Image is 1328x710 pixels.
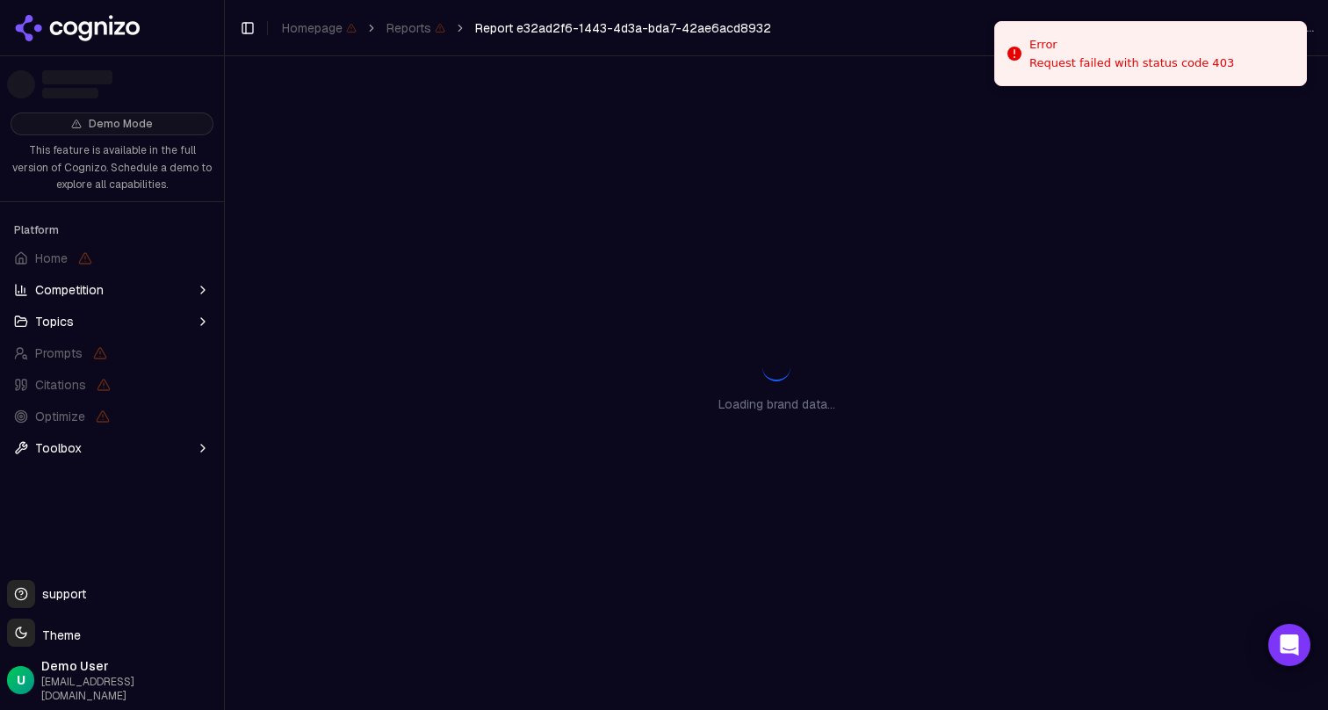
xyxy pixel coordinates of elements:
div: Request failed with status code 403 [1029,55,1234,71]
span: Topics [35,313,74,330]
span: U [17,671,25,689]
nav: breadcrumb [282,19,771,37]
span: Demo Mode [89,117,153,131]
span: Prompts [35,344,83,362]
span: Reports [386,19,445,37]
button: Toolbox [7,434,217,462]
span: [EMAIL_ADDRESS][DOMAIN_NAME] [41,675,217,703]
span: Home [35,250,68,267]
div: Error [1029,36,1234,54]
div: Platform [7,216,217,244]
span: Theme [35,627,81,643]
span: Optimize [35,408,85,425]
span: Citations [35,376,86,394]
span: Toolbox [35,439,82,457]
p: Loading brand data... [718,395,835,413]
span: Report e32ad2f6-1443-4d3a-bda7-42ae6acd8932 [475,19,771,37]
button: Competition [7,276,217,304]
div: Open Intercom Messenger [1268,624,1310,666]
span: Demo User [41,657,217,675]
span: Competition [35,281,104,299]
p: This feature is available in the full version of Cognizo. Schedule a demo to explore all capabili... [11,142,213,194]
span: support [35,585,86,603]
span: Homepage [282,19,357,37]
button: Topics [7,308,217,336]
